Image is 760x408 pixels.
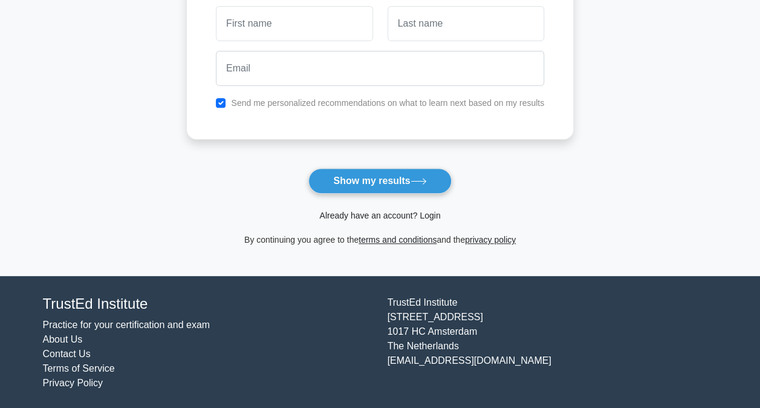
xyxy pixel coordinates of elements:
a: About Us [43,334,83,344]
input: Last name [388,6,544,41]
a: Already have an account? Login [319,211,440,220]
label: Send me personalized recommendations on what to learn next based on my results [231,98,544,108]
div: TrustEd Institute [STREET_ADDRESS] 1017 HC Amsterdam The Netherlands [EMAIL_ADDRESS][DOMAIN_NAME] [380,295,725,390]
input: Email [216,51,544,86]
a: privacy policy [465,235,516,245]
input: First name [216,6,372,41]
a: Privacy Policy [43,378,103,388]
div: By continuing you agree to the and the [180,232,580,247]
a: Contact Us [43,349,91,359]
button: Show my results [308,168,451,194]
a: Terms of Service [43,363,115,373]
a: Practice for your certification and exam [43,320,210,330]
a: terms and conditions [359,235,437,245]
h4: TrustEd Institute [43,295,373,313]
